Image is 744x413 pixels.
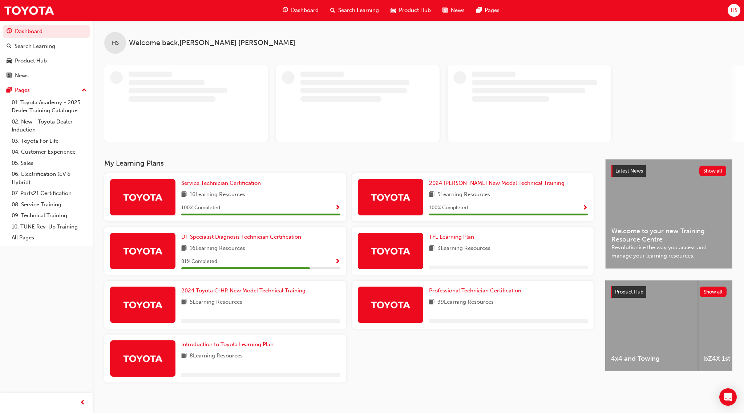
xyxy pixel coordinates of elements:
[437,298,494,307] span: 39 Learning Resources
[731,6,737,15] span: HS
[442,6,448,15] span: news-icon
[582,205,588,211] span: Show Progress
[15,57,47,65] div: Product Hub
[9,97,90,116] a: 01. Toyota Academy - 2025 Dealer Training Catalogue
[335,203,340,212] button: Show Progress
[3,25,90,38] a: Dashboard
[9,199,90,210] a: 08. Service Training
[429,298,434,307] span: book-icon
[429,204,468,212] span: 100 % Completed
[9,158,90,169] a: 05. Sales
[181,352,187,361] span: book-icon
[391,6,396,15] span: car-icon
[181,180,261,186] span: Service Technician Certification
[9,116,90,135] a: 02. New - Toyota Dealer Induction
[476,6,482,15] span: pages-icon
[429,179,567,187] a: 2024 [PERSON_NAME] New Model Technical Training
[699,166,727,176] button: Show all
[123,244,163,257] img: Trak
[330,6,335,15] span: search-icon
[80,398,85,408] span: prev-icon
[3,54,90,68] a: Product Hub
[181,287,308,295] a: 2024 Toyota C-HR New Model Technical Training
[181,234,301,240] span: DT Specialist Diagnosis Technician Certification
[324,3,385,18] a: search-iconSearch Learning
[3,84,90,97] button: Pages
[15,86,30,94] div: Pages
[3,23,90,84] button: DashboardSearch LearningProduct HubNews
[719,388,737,406] div: Open Intercom Messenger
[129,39,295,47] span: Welcome back , [PERSON_NAME] [PERSON_NAME]
[190,298,242,307] span: 5 Learning Resources
[335,257,340,266] button: Show Progress
[485,6,500,15] span: Pages
[9,146,90,158] a: 04. Customer Experience
[181,341,274,348] span: Introduction to Toyota Learning Plan
[605,280,698,371] a: 4x4 and Towing
[277,3,324,18] a: guage-iconDashboard
[429,180,565,186] span: 2024 [PERSON_NAME] New Model Technical Training
[335,205,340,211] span: Show Progress
[615,168,643,174] span: Latest News
[371,298,411,311] img: Trak
[190,244,245,253] span: 16 Learning Resources
[335,259,340,265] span: Show Progress
[181,190,187,199] span: book-icon
[4,2,54,19] a: Trak
[181,244,187,253] span: book-icon
[190,190,245,199] span: 16 Learning Resources
[123,191,163,203] img: Trak
[7,87,12,94] span: pages-icon
[190,352,243,361] span: 8 Learning Resources
[181,233,304,241] a: DT Specialist Diagnosis Technician Certification
[399,6,431,15] span: Product Hub
[611,243,726,260] span: Revolutionise the way you access and manage your learning resources.
[112,39,119,47] span: HS
[437,244,490,253] span: 3 Learning Resources
[429,287,524,295] a: Professional Technician Certification
[605,159,732,269] a: Latest NewsShow allWelcome to your new Training Resource CentreRevolutionise the way you access a...
[338,6,379,15] span: Search Learning
[3,40,90,53] a: Search Learning
[437,3,470,18] a: news-iconNews
[15,72,29,80] div: News
[451,6,465,15] span: News
[181,298,187,307] span: book-icon
[3,69,90,82] a: News
[437,190,490,199] span: 5 Learning Resources
[611,355,692,363] span: 4x4 and Towing
[104,159,594,167] h3: My Learning Plans
[611,286,727,298] a: Product HubShow all
[470,3,505,18] a: pages-iconPages
[429,244,434,253] span: book-icon
[371,244,411,257] img: Trak
[123,298,163,311] img: Trak
[9,210,90,221] a: 09. Technical Training
[7,43,12,50] span: search-icon
[429,233,477,241] a: TFL Learning Plan
[7,73,12,79] span: news-icon
[82,86,87,95] span: up-icon
[9,232,90,243] a: All Pages
[728,4,740,17] button: HS
[7,28,12,35] span: guage-icon
[582,203,588,212] button: Show Progress
[181,258,217,266] span: 81 % Completed
[181,287,306,294] span: 2024 Toyota C-HR New Model Technical Training
[429,234,474,240] span: TFL Learning Plan
[700,287,727,297] button: Show all
[181,204,220,212] span: 100 % Completed
[611,165,726,177] a: Latest NewsShow all
[283,6,288,15] span: guage-icon
[15,42,55,50] div: Search Learning
[291,6,319,15] span: Dashboard
[611,227,726,243] span: Welcome to your new Training Resource Centre
[429,190,434,199] span: book-icon
[9,135,90,147] a: 03. Toyota For Life
[7,58,12,64] span: car-icon
[371,191,411,203] img: Trak
[181,179,264,187] a: Service Technician Certification
[615,289,643,295] span: Product Hub
[9,169,90,188] a: 06. Electrification (EV & Hybrid)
